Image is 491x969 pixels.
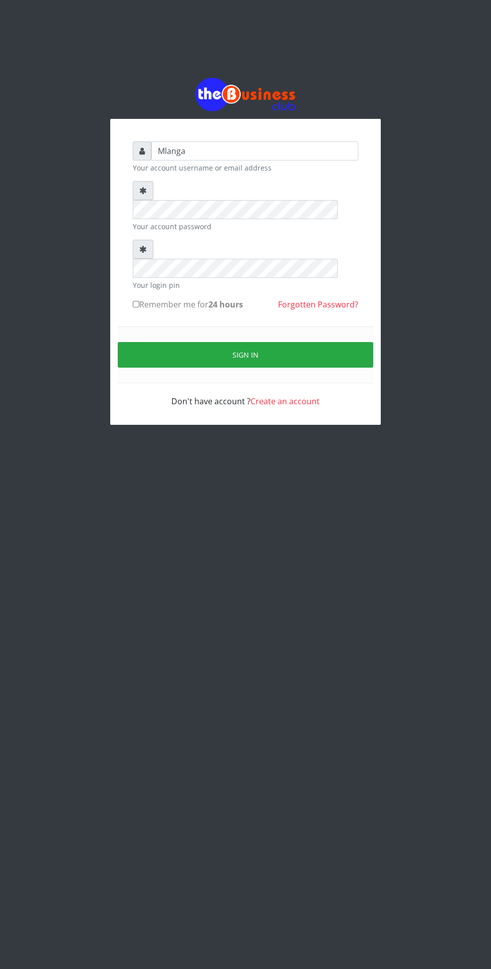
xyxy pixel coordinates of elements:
[133,280,358,290] small: Your login pin
[278,299,358,310] a: Forgotten Password?
[133,221,358,232] small: Your account password
[251,396,320,407] a: Create an account
[118,342,373,368] button: Sign in
[133,163,358,173] small: Your account username or email address
[208,299,243,310] b: 24 hours
[151,141,358,160] input: Username or email address
[133,298,243,310] label: Remember me for
[133,301,139,307] input: Remember me for24 hours
[133,383,358,407] div: Don't have account ?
